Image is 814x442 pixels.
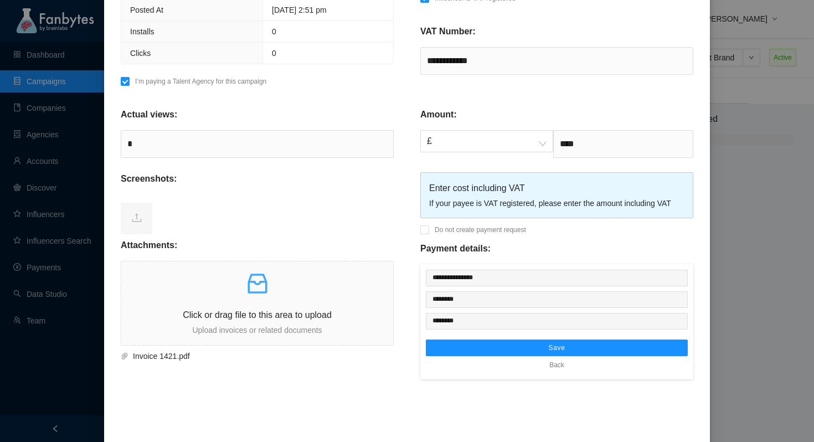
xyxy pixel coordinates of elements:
span: 0 [272,49,276,58]
p: Payment details: [420,242,491,255]
p: Click or drag file to this area to upload [121,308,393,322]
span: Back [549,359,564,371]
span: £ [427,131,547,152]
div: If your payee is VAT registered, please enter the amount including VAT [429,197,684,209]
span: Posted At [130,6,163,14]
span: Installs [130,27,154,36]
div: Enter cost including VAT [429,181,684,195]
p: Amount: [420,108,457,121]
p: Screenshots: [121,172,177,186]
p: Attachments: [121,239,177,252]
p: Actual views: [121,108,177,121]
p: VAT Number: [420,25,476,38]
button: Back [541,356,573,374]
span: Invoice 1421.pdf [128,350,380,362]
span: inbox [244,270,271,297]
span: inboxClick or drag file to this area to uploadUpload invoices or related documents [121,261,393,345]
span: upload [131,212,142,223]
span: [DATE] 2:51 pm [272,6,327,14]
span: Save [548,343,565,352]
span: Clicks [130,49,151,58]
span: 0 [272,27,276,36]
button: Save [426,340,688,356]
span: paper-clip [121,352,128,360]
p: Do not create payment request [435,224,526,235]
p: I’m paying a Talent Agency for this campaign [135,76,266,87]
p: Upload invoices or related documents [121,324,393,336]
